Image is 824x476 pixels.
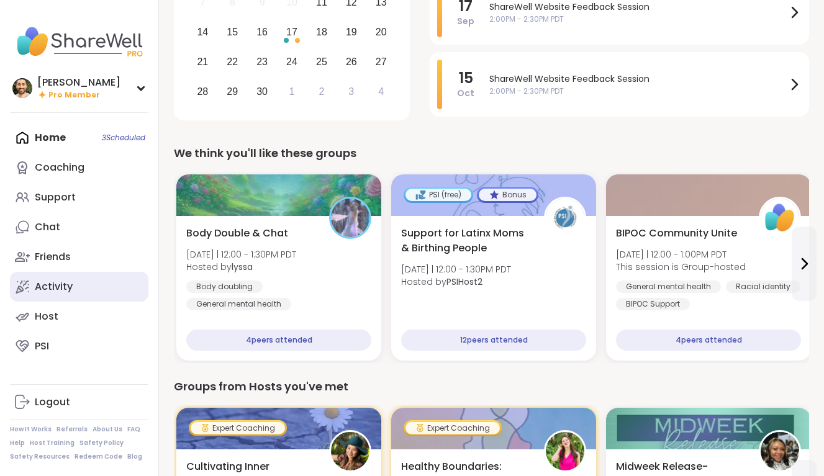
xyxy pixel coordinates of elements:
span: Pro Member [48,90,100,101]
a: About Us [93,425,122,434]
div: Choose Monday, September 22nd, 2025 [219,48,246,75]
span: 2:00PM - 2:30PM PDT [489,86,787,97]
span: Hosted by [186,261,296,273]
a: Activity [10,272,148,302]
a: FAQ [127,425,140,434]
div: Host [35,310,58,323]
span: Hosted by [401,276,511,288]
div: Activity [35,280,73,294]
div: Choose Friday, October 3rd, 2025 [338,78,364,105]
a: Friends [10,242,148,272]
div: Expert Coaching [191,422,285,434]
div: 4 peers attended [616,330,801,351]
div: General mental health [616,281,721,293]
div: Choose Thursday, September 25th, 2025 [309,48,335,75]
div: PSI (free) [405,189,471,201]
img: PSIHost2 [546,199,584,237]
img: stephaniemthoma [546,432,584,470]
div: 12 peers attended [401,330,586,351]
div: Choose Friday, September 26th, 2025 [338,48,364,75]
div: Choose Saturday, October 4th, 2025 [368,78,394,105]
div: Choose Sunday, September 14th, 2025 [189,19,216,46]
div: 30 [256,83,268,100]
div: 26 [346,53,357,70]
a: How It Works [10,425,52,434]
div: [PERSON_NAME] [37,76,120,89]
div: General mental health [186,298,291,310]
div: Choose Thursday, October 2nd, 2025 [309,78,335,105]
div: Coaching [35,161,84,174]
div: Choose Wednesday, October 1st, 2025 [279,78,306,105]
div: Choose Saturday, September 27th, 2025 [368,48,394,75]
a: Chat [10,212,148,242]
a: Blog [127,452,142,461]
a: Host Training [30,439,75,447]
img: brett [12,78,32,98]
div: 24 [286,53,297,70]
div: 14 [197,24,208,40]
div: 22 [227,53,238,70]
div: Choose Friday, September 19th, 2025 [338,19,364,46]
div: 4 peers attended [186,330,371,351]
div: 4 [378,83,384,100]
img: TiffanyVL [331,432,369,470]
span: BIPOC Community Unite [616,226,737,241]
a: Logout [10,387,148,417]
div: Choose Tuesday, September 30th, 2025 [249,78,276,105]
a: Host [10,302,148,331]
div: We think you'll like these groups [174,145,809,162]
span: 2:00PM - 2:30PM PDT [489,14,787,25]
div: 27 [376,53,387,70]
div: 1 [289,83,295,100]
div: 25 [316,53,327,70]
span: Body Double & Chat [186,226,288,241]
img: ShareWell [761,199,799,237]
span: Oct [457,87,474,99]
a: Support [10,182,148,212]
div: 28 [197,83,208,100]
div: BIPOC Support [616,298,690,310]
div: 2 [319,83,324,100]
div: Choose Wednesday, September 17th, 2025 [279,19,306,46]
b: lyssa [232,261,253,273]
span: ShareWell Website Feedback Session [489,1,787,14]
div: 3 [348,83,354,100]
img: lyssa [331,199,369,237]
img: ShareWell Nav Logo [10,20,148,63]
div: 29 [227,83,238,100]
span: ShareWell Website Feedback Session [489,73,787,86]
div: Body doubling [186,281,263,293]
div: Choose Monday, September 29th, 2025 [219,78,246,105]
a: Coaching [10,153,148,182]
div: Racial identity [726,281,800,293]
a: Referrals [57,425,88,434]
div: Chat [35,220,60,234]
span: 15 [459,70,473,87]
div: Logout [35,395,70,409]
div: Bonus [479,189,537,201]
div: Expert Coaching [405,422,500,434]
img: Shawnti [761,432,799,470]
a: Safety Policy [79,439,124,447]
a: Help [10,439,25,447]
div: 16 [256,24,268,40]
span: [DATE] | 12:00 - 1:30PM PDT [401,263,511,276]
div: Choose Saturday, September 20th, 2025 [368,19,394,46]
b: PSIHost2 [446,276,482,288]
div: Choose Wednesday, September 24th, 2025 [279,48,306,75]
div: 21 [197,53,208,70]
div: Choose Sunday, September 28th, 2025 [189,78,216,105]
div: Choose Tuesday, September 16th, 2025 [249,19,276,46]
a: Safety Resources [10,452,70,461]
div: 19 [346,24,357,40]
div: 23 [256,53,268,70]
div: Choose Thursday, September 18th, 2025 [309,19,335,46]
div: 20 [376,24,387,40]
span: [DATE] | 12:00 - 1:00PM PDT [616,248,746,261]
a: PSI [10,331,148,361]
div: Friends [35,250,71,264]
div: Groups from Hosts you've met [174,378,809,395]
div: Support [35,191,76,204]
div: Choose Sunday, September 21st, 2025 [189,48,216,75]
div: Choose Tuesday, September 23rd, 2025 [249,48,276,75]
